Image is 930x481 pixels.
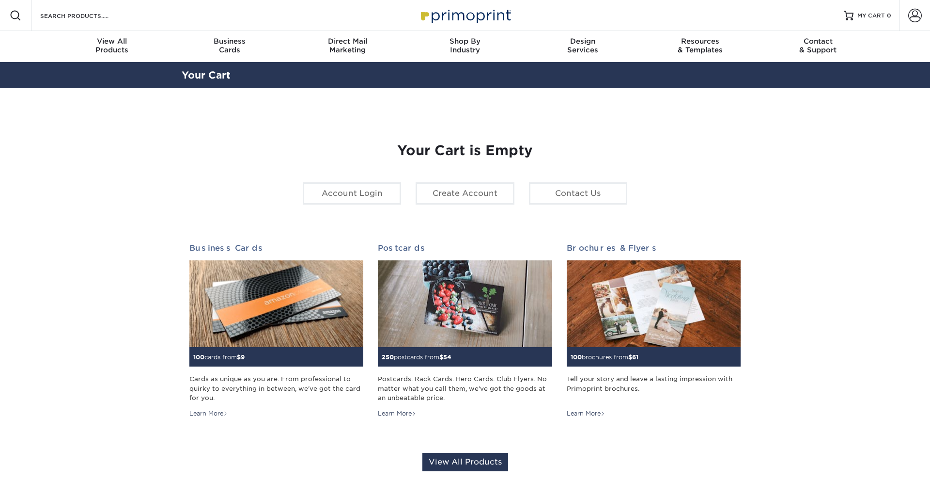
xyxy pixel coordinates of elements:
img: Brochures & Flyers [567,260,741,348]
span: 0 [887,12,891,19]
span: Shop By [406,37,524,46]
input: SEARCH PRODUCTS..... [39,10,134,21]
span: $ [628,353,632,361]
span: Contact [759,37,877,46]
span: 100 [193,353,204,361]
span: Resources [641,37,759,46]
div: & Support [759,37,877,54]
h2: Postcards [378,243,552,253]
span: 54 [443,353,451,361]
a: View All Products [422,453,508,471]
span: Direct Mail [289,37,406,46]
span: Business [171,37,289,46]
div: Products [53,37,171,54]
span: MY CART [857,12,885,20]
a: Contact& Support [759,31,877,62]
h2: Brochures & Flyers [567,243,741,253]
img: Business Cards [189,260,363,348]
div: Cards [171,37,289,54]
a: Create Account [416,182,514,205]
span: 100 [571,353,582,361]
div: Learn More [378,409,416,418]
a: Direct MailMarketing [289,31,406,62]
h2: Business Cards [189,243,363,253]
div: Marketing [289,37,406,54]
span: 9 [241,353,245,361]
div: Cards as unique as you are. From professional to quirky to everything in between, we've got the c... [189,374,363,402]
div: & Templates [641,37,759,54]
a: Resources& Templates [641,31,759,62]
small: postcards from [382,353,451,361]
span: 250 [382,353,394,361]
div: Tell your story and leave a lasting impression with Primoprint brochures. [567,374,741,402]
a: Contact Us [529,182,627,205]
div: Industry [406,37,524,54]
a: BusinessCards [171,31,289,62]
a: Postcards 250postcards from$54 Postcards. Rack Cards. Hero Cards. Club Flyers. No matter what you... [378,243,552,418]
a: Your Cart [182,69,231,81]
small: brochures from [571,353,638,361]
a: Account Login [303,182,401,205]
a: Business Cards 100cards from$9 Cards as unique as you are. From professional to quirky to everyth... [189,243,363,418]
a: View AllProducts [53,31,171,62]
a: Shop ByIndustry [406,31,524,62]
div: Services [524,37,641,54]
img: Primoprint [417,5,513,26]
span: $ [439,353,443,361]
a: Brochures & Flyers 100brochures from$61 Tell your story and leave a lasting impression with Primo... [567,243,741,418]
small: cards from [193,353,245,361]
div: Postcards. Rack Cards. Hero Cards. Club Flyers. No matter what you call them, we've got the goods... [378,374,552,402]
span: 61 [632,353,638,361]
h1: Your Cart is Empty [189,143,741,159]
a: DesignServices [524,31,641,62]
span: Design [524,37,641,46]
span: $ [237,353,241,361]
div: Learn More [567,409,605,418]
img: Postcards [378,260,552,348]
span: View All [53,37,171,46]
div: Learn More [189,409,228,418]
